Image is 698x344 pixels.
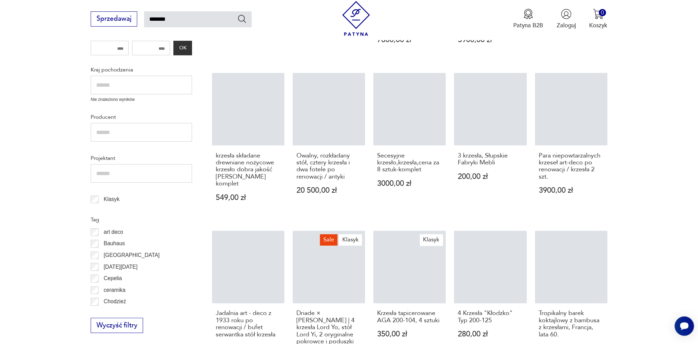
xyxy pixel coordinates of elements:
[589,21,607,29] p: Koszyk
[104,309,124,318] p: Ćmielów
[561,9,571,19] img: Ikonka użytkownika
[104,195,120,204] p: Klasyk
[91,154,192,163] p: Projektant
[513,21,543,29] p: Patyna B2B
[377,310,442,324] h3: Krzesła tapicerowane AGA 200-104, 4 sztuki
[377,36,442,44] p: 7800,00 zł
[296,152,362,181] h3: Owalny, rozkładany stół, cztery krzesła i dwa fotele po renowacji / antyki
[556,9,576,29] button: Zaloguj
[377,180,442,187] p: 3000,00 zł
[91,318,143,333] button: Wyczyść filtry
[556,21,576,29] p: Zaloguj
[589,9,607,29] button: 0Koszyk
[377,152,442,173] h3: Secesyjne krzesło,krzesła,cena za 8 sztuk-komplet
[216,194,281,201] p: 549,00 zł
[91,17,137,22] a: Sprzedawaj
[339,1,374,36] img: Patyna - sklep z meblami i dekoracjami vintage
[104,262,138,271] p: [DATE][DATE]
[458,173,523,180] p: 200,00 zł
[216,152,281,188] h3: krzesła składane drewniane nożycowe krzesło dobra jakość [PERSON_NAME] komplet
[458,36,523,44] p: 3900,00 zł
[513,9,543,29] a: Ikona medaluPatyna B2B
[538,310,604,338] h3: Tropikalny barek koktajlowy z bambusa z krzesłami, Francja, lata 60.
[216,310,281,338] h3: Jadalnia art - deco z 1933 roku po renowacji / bufet serwantka stół krzesła
[458,331,523,338] p: 280,00 zł
[104,274,122,283] p: Cepelia
[104,228,123,237] p: art deco
[104,251,160,260] p: [GEOGRAPHIC_DATA]
[373,73,446,217] a: Secesyjne krzesło,krzesła,cena za 8 sztuk-kompletSecesyjne krzesło,krzesła,cena za 8 sztuk-komple...
[538,187,604,194] p: 3900,00 zł
[104,286,125,295] p: ceramika
[91,11,137,27] button: Sprzedawaj
[91,113,192,122] p: Producent
[104,297,126,306] p: Chodzież
[513,9,543,29] button: Patyna B2B
[104,239,125,248] p: Bauhaus
[296,187,362,194] p: 20 500,00 zł
[293,73,365,217] a: Owalny, rozkładany stół, cztery krzesła i dwa fotele po renowacji / antykiOwalny, rozkładany stół...
[237,14,247,24] button: Szukaj
[212,73,284,217] a: krzesła składane drewniane nożycowe krzesło dobra jakość ALDO JACOBER kompletkrzesła składane dre...
[599,9,606,16] div: 0
[523,9,534,19] img: Ikona medalu
[535,73,607,217] a: Para niepowtarzalnych krzeseł art-deco po renowacji / krzesła 2 szt.Para niepowtarzalnych krzeseł...
[91,65,192,74] p: Kraj pochodzenia
[91,96,192,103] p: Nie znaleziono wyników
[458,152,523,166] h3: 3 krzesła, Słupskie Fabryki Mebli
[91,215,192,224] p: Tag
[593,9,604,19] img: Ikona koszyka
[377,331,442,338] p: 350,00 zł
[675,316,694,336] iframe: Smartsupp widget button
[173,41,192,55] button: OK
[458,310,523,324] h3: 4 Krzesła "Kłodzko" Typ 200-125
[454,73,526,217] a: 3 krzesła, Słupskie Fabryki Mebli3 krzesła, Słupskie Fabryki Mebli200,00 zł
[538,152,604,181] h3: Para niepowtarzalnych krzeseł art-deco po renowacji / krzesła 2 szt.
